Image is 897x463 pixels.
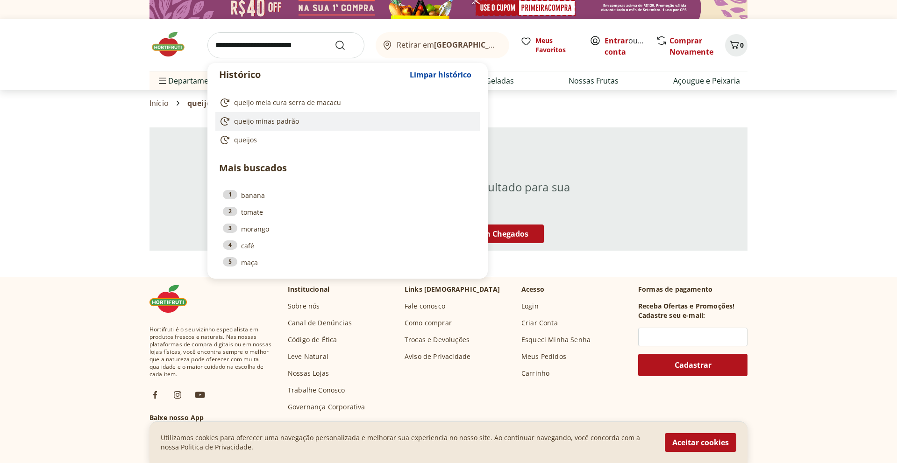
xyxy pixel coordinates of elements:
h3: Receba Ofertas e Promoções! [638,302,734,311]
p: Acesso [521,285,544,294]
a: Como comprar [405,318,452,328]
span: Retirar em [397,41,500,49]
span: ou [605,35,646,57]
img: ig [172,389,183,400]
a: Entrar [605,35,628,46]
img: Hortifruti [149,285,196,313]
p: Utilizamos cookies para oferecer uma navegação personalizada e melhorar sua experiencia no nosso ... [161,433,654,452]
span: Departamentos [157,70,224,92]
a: Meus Pedidos [521,352,566,361]
a: Nossas Frutas [569,75,619,86]
a: Governança Corporativa [288,402,365,412]
a: queijo meia cura serra de macacu [219,97,472,108]
button: Recém Chegados [450,224,544,243]
button: Carrinho [725,34,747,56]
div: 1 [223,190,237,199]
input: search [207,32,364,58]
div: 2 [223,207,237,216]
h3: Baixe nosso App [149,413,273,422]
a: Início [149,99,169,107]
a: Trocas e Devoluções [405,335,470,344]
span: Limpar histórico [410,71,471,78]
a: 2tomate [223,207,472,217]
b: [GEOGRAPHIC_DATA]/[GEOGRAPHIC_DATA] [434,40,591,50]
span: Meus Favoritos [535,36,578,55]
h3: Cadastre seu e-mail: [638,311,705,320]
span: Recém Chegados [466,229,528,239]
a: Código de Ética [288,335,337,344]
a: Criar conta [605,35,656,57]
button: Cadastrar [638,354,747,376]
a: Trabalhe Conosco [288,386,345,395]
div: 3 [223,224,237,233]
button: Limpar histórico [405,63,476,86]
a: Login [521,302,539,311]
p: Formas de pagamento [638,285,747,294]
p: Links [DEMOGRAPHIC_DATA] [405,285,500,294]
img: fb [149,389,161,400]
a: Esqueci Minha Senha [521,335,591,344]
button: Aceitar cookies [665,433,736,452]
a: Meus Favoritos [520,36,578,55]
a: Comprar Novamente [669,35,713,57]
span: Cadastrar [675,361,712,369]
a: Aviso de Privacidade [405,352,470,361]
a: 3morango [223,224,472,234]
button: Submit Search [335,40,357,51]
button: Retirar em[GEOGRAPHIC_DATA]/[GEOGRAPHIC_DATA] [376,32,509,58]
button: Menu [157,70,168,92]
span: queijo minas padrão [234,117,299,126]
a: queijo minas padrão [219,116,472,127]
a: Criar Conta [521,318,558,328]
a: Açougue e Peixaria [673,75,740,86]
a: queijos [219,134,472,146]
p: Histórico [219,68,405,81]
a: 1banana [223,190,472,200]
a: Carrinho [521,369,549,378]
a: Leve Natural [288,352,328,361]
a: Sobre nós [288,302,320,311]
span: Hortifruti é o seu vizinho especialista em produtos frescos e naturais. Nas nossas plataformas de... [149,326,273,378]
a: Fale conosco [405,302,445,311]
div: 5 [223,257,237,267]
p: Institucional [288,285,329,294]
img: Hortifruti [149,30,196,58]
img: ytb [194,389,206,400]
p: Mais buscados [219,161,476,175]
div: 4 [223,240,237,250]
span: queijo meia cura serra de macacu [234,98,341,107]
a: Canal de Denúncias [288,318,352,328]
a: 5maça [223,257,472,267]
a: 4café [223,240,472,251]
span: queijos [234,135,257,145]
span: 0 [740,41,744,49]
span: queijo meia cura serra de macacu [187,99,315,107]
a: Nossas Lojas [288,369,329,378]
